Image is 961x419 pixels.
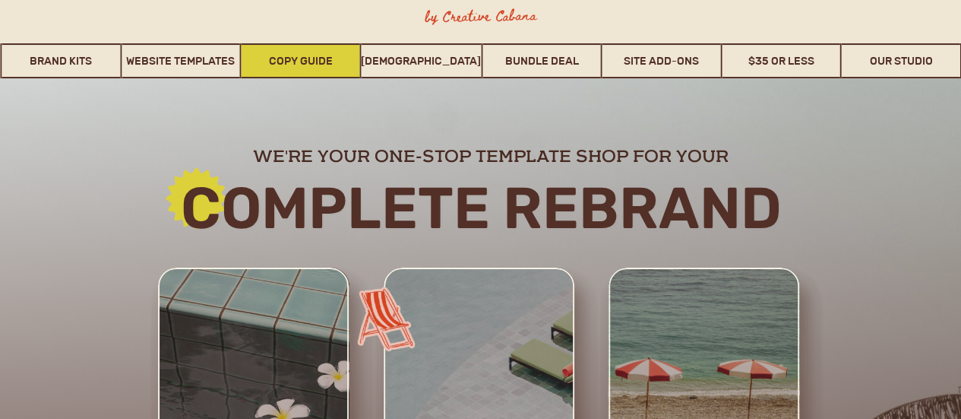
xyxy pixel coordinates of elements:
[842,43,960,78] a: Our Studio
[2,43,121,78] a: Brand Kits
[722,43,840,78] a: $35 or Less
[242,43,360,78] a: Copy Guide
[122,43,240,78] a: Website Templates
[361,43,481,78] a: [DEMOGRAPHIC_DATA]
[145,145,837,164] h2: we're your one-stop template shop for your
[482,43,601,78] a: Bundle Deal
[602,43,721,78] a: Site Add-Ons
[412,5,549,28] h3: by Creative Cabana
[71,177,892,239] h2: Complete rebrand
